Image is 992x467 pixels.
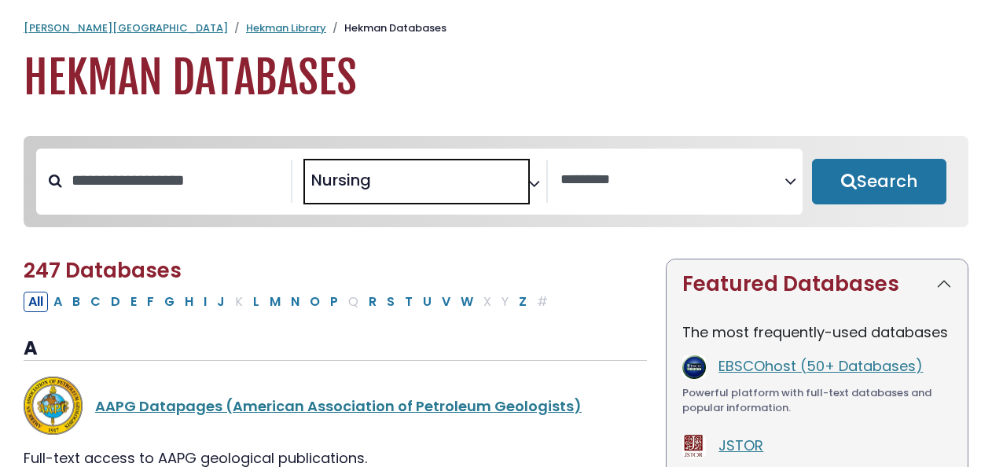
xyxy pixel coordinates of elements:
[382,292,399,312] button: Filter Results S
[95,396,582,416] a: AAPG Datapages (American Association of Petroleum Geologists)
[305,168,371,192] li: Nursing
[374,177,385,193] textarea: Search
[514,292,531,312] button: Filter Results Z
[456,292,478,312] button: Filter Results W
[265,292,285,312] button: Filter Results M
[24,291,554,311] div: Alpha-list to filter by first letter of database name
[24,337,647,361] h3: A
[180,292,198,312] button: Filter Results H
[106,292,125,312] button: Filter Results D
[199,292,211,312] button: Filter Results I
[718,356,923,376] a: EBSCOhost (50+ Databases)
[24,52,968,105] h1: Hekman Databases
[682,322,952,343] p: The most frequently-used databases
[24,292,48,312] button: All
[248,292,264,312] button: Filter Results L
[24,20,968,36] nav: breadcrumb
[326,20,446,36] li: Hekman Databases
[560,172,784,189] textarea: Search
[160,292,179,312] button: Filter Results G
[311,168,371,192] span: Nursing
[682,385,952,416] div: Powerful platform with full-text databases and popular information.
[246,20,326,35] a: Hekman Library
[400,292,417,312] button: Filter Results T
[437,292,455,312] button: Filter Results V
[364,292,381,312] button: Filter Results R
[24,136,968,227] nav: Search filters
[325,292,343,312] button: Filter Results P
[667,259,968,309] button: Featured Databases
[418,292,436,312] button: Filter Results U
[86,292,105,312] button: Filter Results C
[68,292,85,312] button: Filter Results B
[812,159,946,204] button: Submit for Search Results
[24,20,228,35] a: [PERSON_NAME][GEOGRAPHIC_DATA]
[305,292,325,312] button: Filter Results O
[286,292,304,312] button: Filter Results N
[24,256,182,285] span: 247 Databases
[62,167,291,193] input: Search database by title or keyword
[126,292,141,312] button: Filter Results E
[718,436,763,455] a: JSTOR
[49,292,67,312] button: Filter Results A
[142,292,159,312] button: Filter Results F
[212,292,230,312] button: Filter Results J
